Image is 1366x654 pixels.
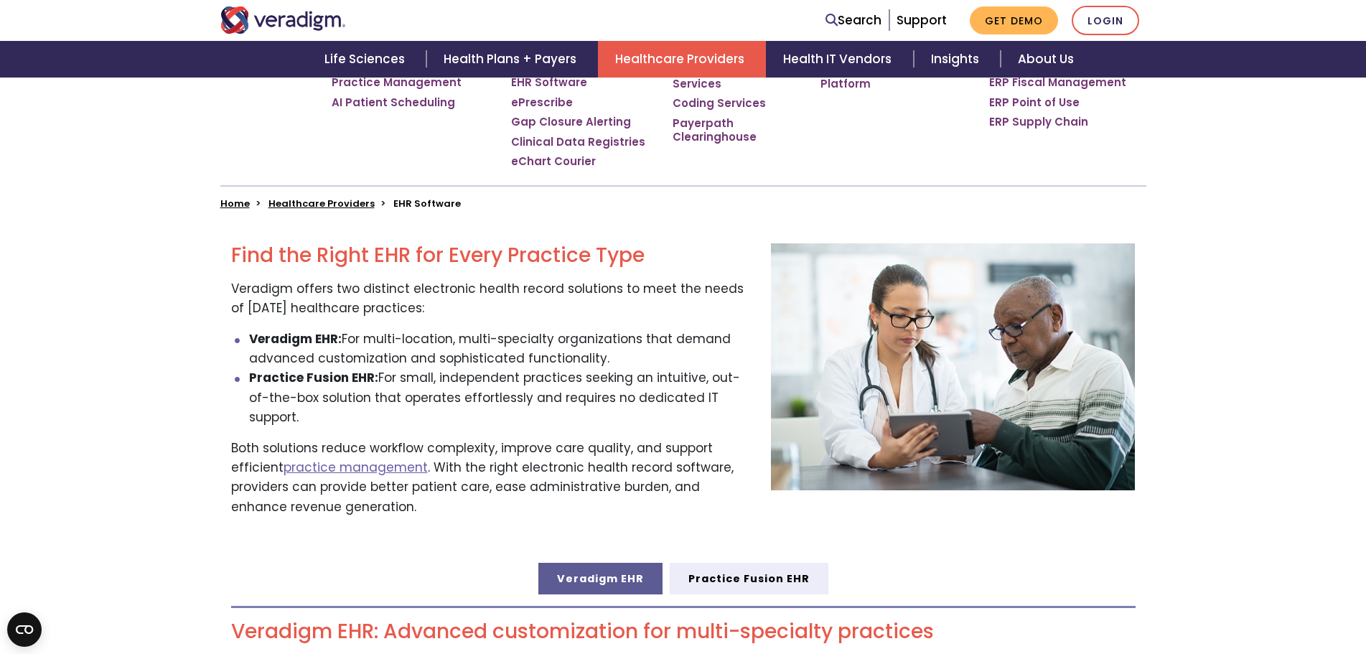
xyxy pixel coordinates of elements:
[897,11,947,29] a: Support
[1001,41,1091,78] a: About Us
[989,75,1126,90] a: ERP Fiscal Management
[284,459,428,476] a: practice management
[820,62,968,90] a: Patient Engagement Platform
[989,95,1080,110] a: ERP Point of Use
[670,563,828,594] a: Practice Fusion EHR
[231,620,1136,644] h2: Veradigm EHR: Advanced customization for multi-specialty practices
[511,95,573,110] a: ePrescribe
[673,96,766,111] a: Coding Services
[249,369,378,386] strong: Practice Fusion EHR:
[511,135,645,149] a: Clinical Data Registries
[771,243,1136,490] img: page-ehr-solutions-overview.jpg
[598,41,766,78] a: Healthcare Providers
[1072,6,1139,35] a: Login
[538,563,663,594] a: Veradigm EHR
[249,330,749,368] li: For multi-location, multi-specialty organizations that demand advanced customization and sophisti...
[970,6,1058,34] a: Get Demo
[511,115,631,129] a: Gap Closure Alerting
[7,612,42,647] button: Open CMP widget
[268,197,375,210] a: Healthcare Providers
[766,41,913,78] a: Health IT Vendors
[511,75,587,90] a: EHR Software
[332,75,462,90] a: Practice Management
[231,439,749,517] p: Both solutions reduce workflow complexity, improve care quality, and support efficient . With the...
[332,95,455,110] a: AI Patient Scheduling
[249,368,749,427] li: For small, independent practices seeking an intuitive, out-of-the-box solution that operates effo...
[914,41,1001,78] a: Insights
[220,6,346,34] img: Veradigm logo
[231,243,749,268] h2: Find the Right EHR for Every Practice Type
[673,116,798,144] a: Payerpath Clearinghouse
[511,154,596,169] a: eChart Courier
[307,41,426,78] a: Life Sciences
[249,330,342,347] strong: Veradigm EHR:
[231,279,749,318] p: Veradigm offers two distinct electronic health record solutions to meet the needs of [DATE] healt...
[825,11,881,30] a: Search
[1090,551,1349,637] iframe: Drift Chat Widget
[426,41,598,78] a: Health Plans + Payers
[220,197,250,210] a: Home
[673,62,798,90] a: Revenue Cycle Services
[989,115,1088,129] a: ERP Supply Chain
